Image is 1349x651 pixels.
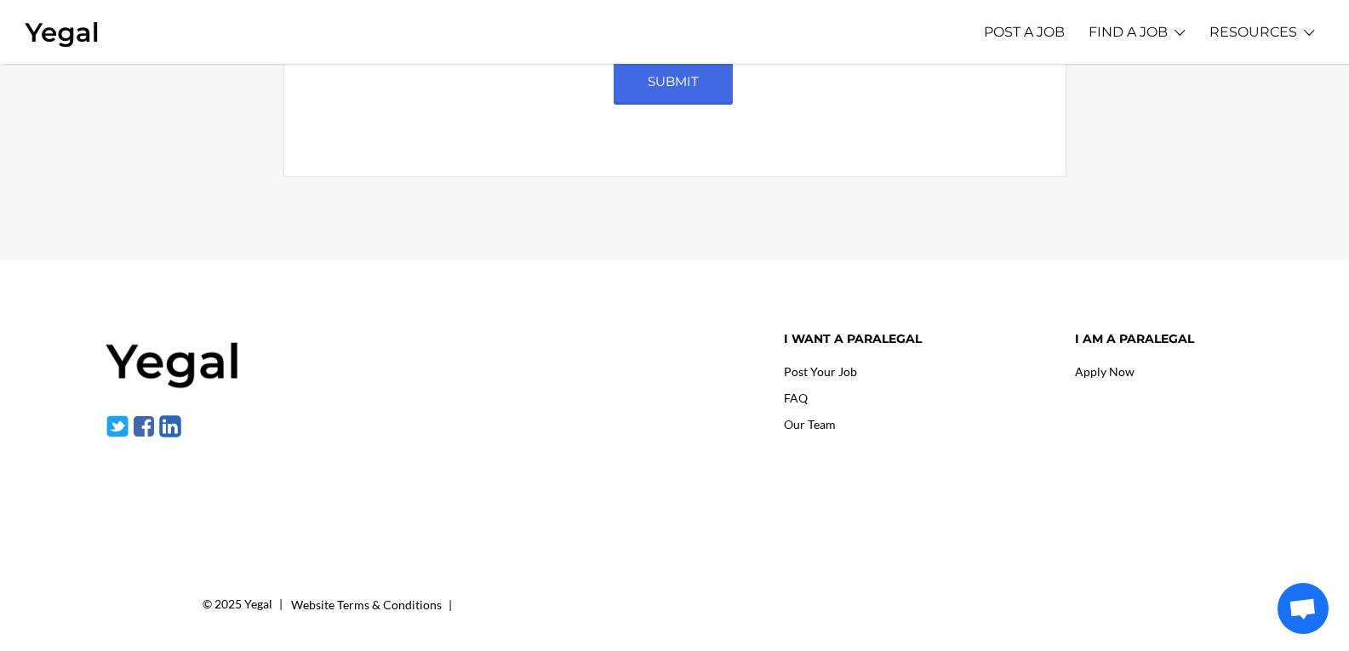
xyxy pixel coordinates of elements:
a: FIND A JOB [1089,9,1168,55]
img: facebook-1.svg [132,414,156,438]
img: linkedin-1.svg [158,414,182,438]
input: Submit [614,58,733,105]
a: Our Team [784,417,836,431]
h4: I am a paralegal [1075,332,1243,346]
a: FAQ [784,391,808,405]
a: Website Terms & Conditions [291,597,442,612]
a: POST A JOB [984,9,1065,55]
h4: I want a paralegal [784,332,1049,346]
a: RESOURCES [1209,9,1297,55]
a: Apply Now [1075,364,1135,379]
a: Post Your Job [784,364,857,379]
div: © 2025 Yegal [203,593,283,615]
div: Open chat [1278,583,1329,634]
img: twitter-1.svg [106,414,129,438]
